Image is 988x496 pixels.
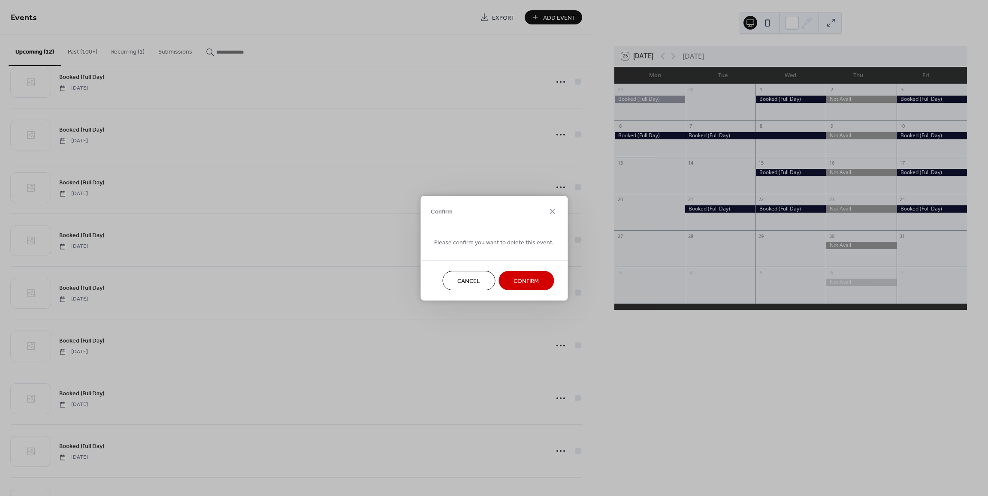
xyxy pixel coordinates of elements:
span: Please confirm you want to delete this event. [434,238,554,247]
span: Confirm [514,277,539,286]
span: Confirm [431,207,453,216]
span: Cancel [457,277,480,286]
button: Confirm [499,271,554,290]
button: Cancel [442,271,495,290]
